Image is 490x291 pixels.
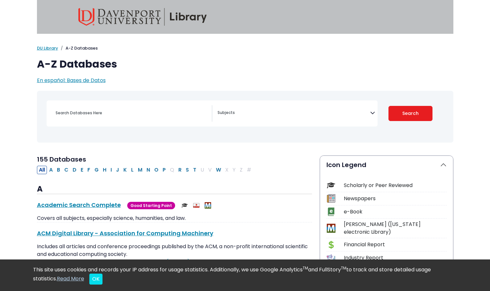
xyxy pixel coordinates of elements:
button: Filter Results J [114,166,121,174]
img: Icon MeL (Michigan electronic Library) [327,224,335,232]
button: Filter Results R [176,166,183,174]
button: Filter Results P [161,166,168,174]
input: Search database by title or keyword [52,108,212,117]
button: Filter Results T [191,166,198,174]
div: Industry Report [344,254,447,262]
sup: TM [341,265,346,271]
a: En español: Bases de Datos [37,77,106,84]
div: Scholarly or Peer Reviewed [344,182,447,189]
button: Filter Results O [152,166,160,174]
span: Good Starting Point [127,202,175,209]
div: [PERSON_NAME] ([US_STATE] electronic Library) [344,221,447,236]
img: Icon e-Book [327,207,335,216]
a: Read More [57,275,84,282]
button: Filter Results L [129,166,136,174]
button: Filter Results H [101,166,108,174]
img: Icon Scholarly or Peer Reviewed [327,181,335,190]
button: All [37,166,47,174]
h3: A [37,184,312,194]
div: Financial Report [344,241,447,249]
button: Filter Results S [184,166,191,174]
li: A-Z Databases [58,45,98,52]
img: Icon Industry Report [327,254,335,262]
sup: TM [303,265,308,271]
button: Filter Results M [136,166,144,174]
button: Filter Results D [71,166,78,174]
nav: breadcrumb [37,45,453,52]
img: Icon Financial Report [327,240,335,249]
span: 155 Databases [37,155,86,164]
button: Filter Results E [79,166,85,174]
img: Scholarly or Peer Reviewed [182,202,188,209]
button: Submit for Search Results [388,106,432,121]
button: Filter Results C [62,166,70,174]
div: e-Book [344,208,447,216]
img: Davenport University Library [78,8,207,26]
div: This site uses cookies and records your IP address for usage statistics. Additionally, we use Goo... [33,266,457,285]
button: Icon Legend [320,156,453,174]
textarea: Search [218,111,370,116]
img: Icon Newspapers [327,194,335,203]
a: DU Library [37,45,58,51]
h1: A-Z Databases [37,58,453,70]
img: Audio & Video [193,202,200,209]
p: Includes all articles and conference proceedings published by the ACM, a non-profit international... [37,243,312,266]
button: Filter Results I [109,166,114,174]
a: Academic Search Complete [37,201,121,209]
button: Close [89,274,102,285]
button: Filter Results B [55,166,62,174]
p: Covers all subjects, especially science, humanities, and law. [37,214,312,222]
button: Filter Results K [121,166,129,174]
div: Newspapers [344,195,447,202]
nav: Search filters [37,91,453,143]
a: Link opens in new window [54,258,190,266]
button: Filter Results W [214,166,223,174]
button: Filter Results A [47,166,55,174]
a: ACM Digital Library - Association for Computing Machinery [37,229,213,237]
button: Filter Results N [145,166,152,174]
div: Alpha-list to filter by first letter of database name [37,166,254,173]
img: MeL (Michigan electronic Library) [205,202,211,209]
button: Filter Results G [93,166,101,174]
button: Filter Results F [85,166,92,174]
